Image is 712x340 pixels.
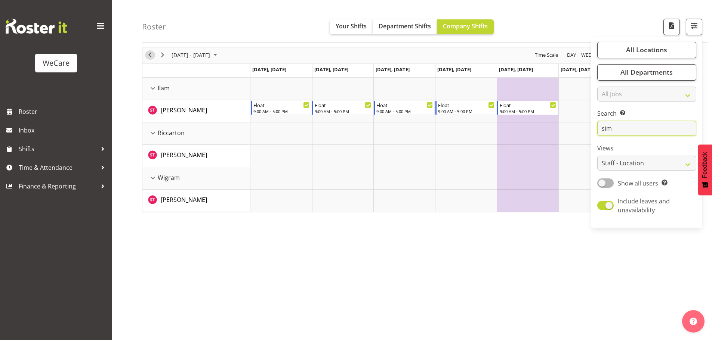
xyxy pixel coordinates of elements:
td: Simone Turner resource [142,190,250,212]
label: Search [597,109,696,118]
span: Your Shifts [336,22,367,30]
div: October 20 - 26, 2025 [169,47,222,63]
a: [PERSON_NAME] [161,195,207,204]
td: Simone Turner resource [142,145,250,167]
span: [PERSON_NAME] [161,106,207,114]
span: Company Shifts [443,22,488,30]
span: Finance & Reporting [19,181,97,192]
span: Time Scale [534,50,559,60]
div: next period [156,47,169,63]
input: Search [597,121,696,136]
div: Simone Turner"s event - Float Begin From Thursday, October 23, 2025 at 9:00:00 AM GMT+13:00 Ends ... [435,101,496,115]
button: All Locations [597,42,696,58]
button: Previous [145,50,155,60]
div: previous period [144,47,156,63]
span: Inbox [19,125,108,136]
div: Timeline Week of October 20, 2025 [142,47,682,212]
div: 9:00 AM - 5:00 PM [315,108,371,114]
span: Riccarton [158,128,185,137]
span: Wigram [158,173,180,182]
button: Feedback - Show survey [698,144,712,195]
button: October 2025 [170,50,221,60]
button: All Departments [597,64,696,81]
span: [DATE], [DATE] [437,66,471,73]
div: Simone Turner"s event - Float Begin From Friday, October 24, 2025 at 9:00:00 AM GMT+13:00 Ends At... [497,101,558,115]
div: WeCare [43,57,70,69]
span: All Departments [620,68,673,77]
span: Ilam [158,84,170,93]
div: Float [500,101,556,109]
span: [DATE], [DATE] [561,66,595,73]
button: Time Scale [534,50,560,60]
span: [DATE], [DATE] [376,66,410,73]
span: [DATE], [DATE] [252,66,286,73]
button: Department Shifts [373,19,437,34]
span: Shifts [19,143,97,155]
div: 9:00 AM - 5:00 PM [376,108,433,114]
span: Day [566,50,577,60]
span: Week [580,50,595,60]
div: Float [438,101,494,109]
a: [PERSON_NAME] [161,150,207,159]
div: 9:00 AM - 5:00 PM [438,108,494,114]
span: [DATE], [DATE] [314,66,348,73]
button: Company Shifts [437,19,494,34]
a: [PERSON_NAME] [161,106,207,115]
button: Filter Shifts [686,19,702,35]
span: Show all users [618,179,658,187]
span: Time & Attendance [19,162,97,173]
span: [PERSON_NAME] [161,151,207,159]
span: Roster [19,106,108,117]
div: Simone Turner"s event - Float Begin From Wednesday, October 22, 2025 at 9:00:00 AM GMT+13:00 Ends... [374,101,435,115]
span: [DATE], [DATE] [499,66,533,73]
img: Rosterit website logo [6,19,67,34]
table: Timeline Week of October 20, 2025 [250,78,682,212]
button: Your Shifts [330,19,373,34]
div: 9:00 AM - 5:00 PM [253,108,310,114]
span: Feedback [702,152,708,178]
td: Ilam resource [142,78,250,100]
label: Views [597,144,696,153]
button: Timeline Day [566,50,577,60]
span: All Locations [626,46,667,54]
div: Float [376,101,433,109]
button: Timeline Week [580,50,595,60]
span: [DATE] - [DATE] [171,50,211,60]
div: Float [315,101,371,109]
span: [PERSON_NAME] [161,196,207,204]
span: Department Shifts [379,22,431,30]
button: Download a PDF of the roster according to the set date range. [663,19,680,35]
td: Riccarton resource [142,122,250,145]
button: Next [158,50,168,60]
div: Simone Turner"s event - Float Begin From Monday, October 20, 2025 at 9:00:00 AM GMT+13:00 Ends At... [251,101,312,115]
div: Simone Turner"s event - Float Begin From Tuesday, October 21, 2025 at 9:00:00 AM GMT+13:00 Ends A... [312,101,373,115]
span: Include leaves and unavailability [618,197,670,214]
td: Wigram resource [142,167,250,190]
div: Float [253,101,310,109]
td: Simone Turner resource [142,100,250,122]
img: help-xxl-2.png [690,318,697,325]
div: 9:00 AM - 5:00 PM [500,108,556,114]
h4: Roster [142,22,166,31]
